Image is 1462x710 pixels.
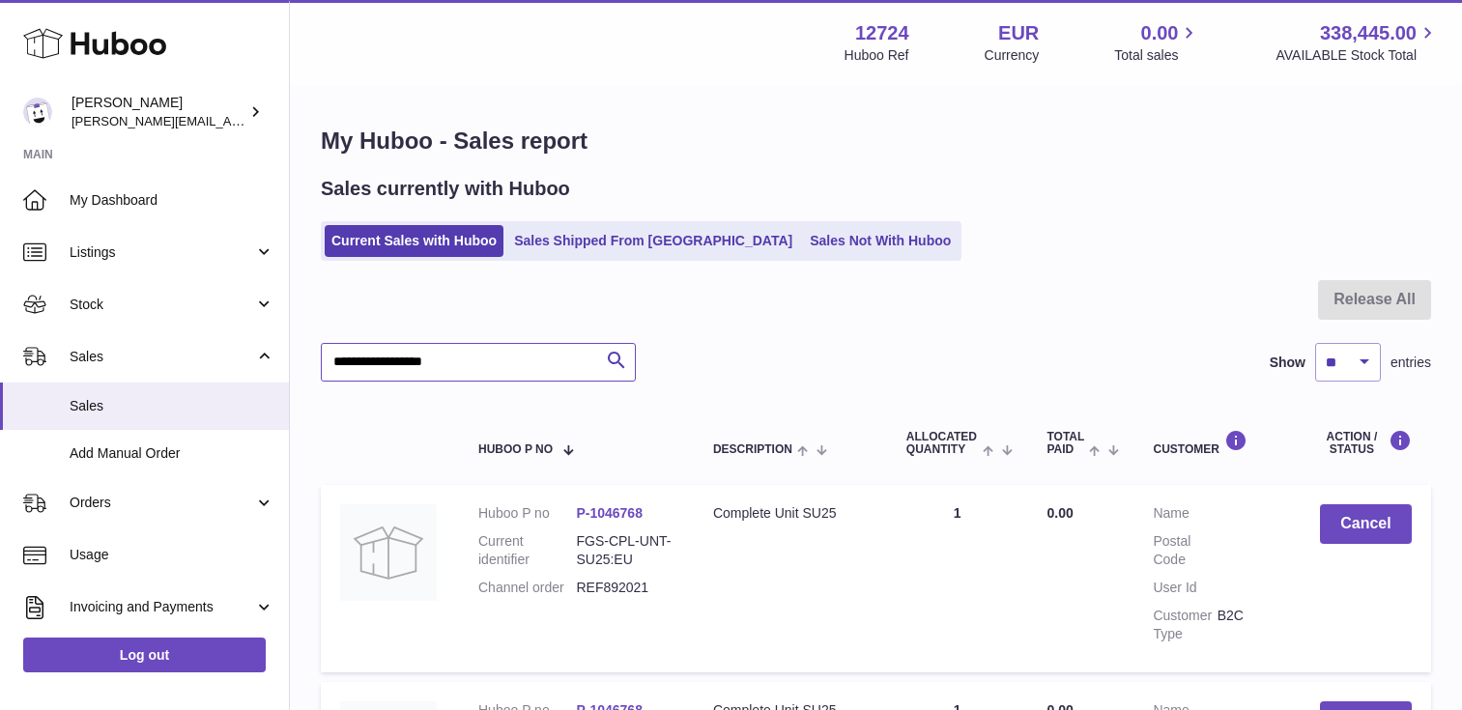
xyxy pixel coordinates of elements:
span: Description [713,443,792,456]
a: Sales Not With Huboo [803,225,958,257]
div: Currency [985,46,1040,65]
dt: User Id [1153,579,1217,597]
a: 338,445.00 AVAILABLE Stock Total [1276,20,1439,65]
td: 1 [887,485,1028,671]
img: sebastian@ffern.co [23,98,52,127]
dd: FGS-CPL-UNT-SU25:EU [576,532,674,569]
div: Huboo Ref [845,46,909,65]
span: Huboo P no [478,443,553,456]
a: Sales Shipped From [GEOGRAPHIC_DATA] [507,225,799,257]
span: entries [1390,354,1431,372]
span: AVAILABLE Stock Total [1276,46,1439,65]
label: Show [1270,354,1305,372]
span: Usage [70,546,274,564]
strong: 12724 [855,20,909,46]
div: Action / Status [1320,430,1412,456]
strong: EUR [998,20,1039,46]
dt: Current identifier [478,532,576,569]
div: Complete Unit SU25 [713,504,868,523]
dt: Channel order [478,579,576,597]
a: Log out [23,638,266,672]
span: Sales [70,397,274,415]
button: Cancel [1320,504,1412,544]
a: Current Sales with Huboo [325,225,503,257]
span: [PERSON_NAME][EMAIL_ADDRESS][DOMAIN_NAME] [72,113,387,128]
span: Total paid [1046,431,1084,456]
div: [PERSON_NAME] [72,94,245,130]
dt: Name [1153,504,1217,523]
span: 0.00 [1046,505,1073,521]
dt: Postal Code [1153,532,1217,569]
a: 0.00 Total sales [1114,20,1200,65]
span: 338,445.00 [1320,20,1417,46]
span: Listings [70,243,254,262]
div: Customer [1153,430,1280,456]
span: 0.00 [1141,20,1179,46]
dt: Customer Type [1153,607,1217,643]
span: My Dashboard [70,191,274,210]
dd: B2C [1218,607,1281,643]
span: Stock [70,296,254,314]
dt: Huboo P no [478,504,576,523]
span: Sales [70,348,254,366]
h1: My Huboo - Sales report [321,126,1431,156]
span: Add Manual Order [70,444,274,463]
span: Orders [70,494,254,512]
a: P-1046768 [576,505,643,521]
span: ALLOCATED Quantity [906,431,978,456]
span: Invoicing and Payments [70,598,254,616]
h2: Sales currently with Huboo [321,176,570,202]
dd: REF892021 [576,579,674,597]
span: Total sales [1114,46,1200,65]
img: no-photo.jpg [340,504,437,601]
